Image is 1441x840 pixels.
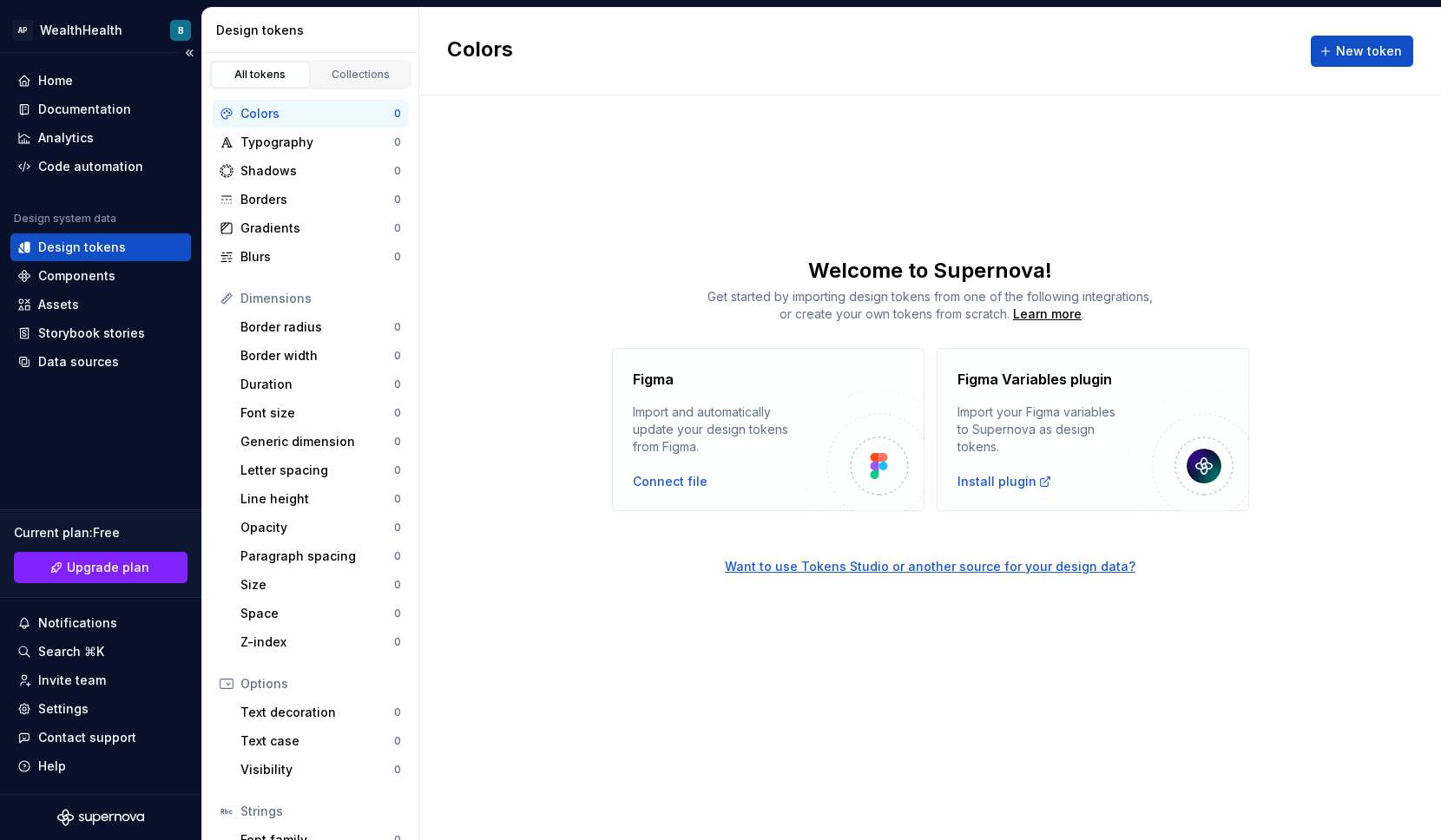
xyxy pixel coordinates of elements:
[707,289,1153,321] span: Get started by importing design tokens from one of the following integrations, or create your own...
[240,704,394,721] div: Text decoration
[38,758,66,775] div: Help
[394,578,401,592] div: 0
[633,473,707,490] button: Connect file
[447,36,513,67] h2: Colors
[240,105,394,122] div: Colors
[10,752,191,780] button: Help
[38,353,119,371] div: Data sources
[10,95,191,123] a: Documentation
[10,67,191,95] a: Home
[38,239,126,256] div: Design tokens
[38,296,79,313] div: Assets
[10,638,191,666] button: Search ⌘K
[10,319,191,347] a: Storybook stories
[213,214,408,242] a: Gradients0
[10,609,191,637] button: Notifications
[57,809,144,826] svg: Supernova Logo
[177,41,201,65] button: Collapse sidebar
[234,313,408,341] a: Border radius0
[213,100,408,128] a: Colors0
[240,191,394,208] div: Borders
[240,675,401,692] div: Options
[1013,305,1082,323] a: Learn more
[234,485,408,513] a: Line height0
[394,607,401,620] div: 0
[240,761,394,778] div: Visibility
[10,124,191,152] a: Analytics
[240,134,394,151] div: Typography
[394,435,401,449] div: 0
[633,369,674,390] h4: Figma
[394,549,401,563] div: 0
[10,153,191,180] a: Code automation
[234,456,408,484] a: Letter spacing0
[394,705,401,719] div: 0
[38,101,131,118] div: Documentation
[234,699,408,726] a: Text decoration0
[240,576,394,594] div: Size
[40,22,122,39] div: WealthHealth
[394,734,401,748] div: 0
[38,267,115,285] div: Components
[394,521,401,535] div: 0
[14,212,116,226] div: Design system data
[419,257,1441,285] div: Welcome to Supernova!
[38,325,145,342] div: Storybook stories
[234,756,408,784] a: Visibility0
[234,428,408,456] a: Generic dimension0
[394,164,401,178] div: 0
[234,727,408,755] a: Text case0
[213,157,408,185] a: Shadows0
[394,463,401,477] div: 0
[394,492,401,506] div: 0
[10,262,191,290] a: Components
[10,695,191,723] a: Settings
[240,548,394,565] div: Paragraph spacing
[957,404,1128,456] div: Import your Figma variables to Supernova as design tokens.
[38,700,89,718] div: Settings
[394,635,401,649] div: 0
[10,724,191,751] button: Contact support
[240,732,394,750] div: Text case
[38,129,94,147] div: Analytics
[240,605,394,622] div: Space
[213,243,408,271] a: Blurs0
[38,72,73,89] div: Home
[394,406,401,420] div: 0
[217,68,304,82] div: All tokens
[1311,36,1413,67] button: New token
[394,193,401,207] div: 0
[240,490,394,508] div: Line height
[240,376,394,393] div: Duration
[725,558,1135,575] button: Want to use Tokens Studio or another source for your design data?
[10,666,191,694] a: Invite team
[240,462,394,479] div: Letter spacing
[240,633,394,651] div: Z-index
[240,803,401,820] div: Strings
[240,318,394,336] div: Border radius
[67,559,149,576] span: Upgrade plan
[234,542,408,570] a: Paragraph spacing0
[240,162,394,180] div: Shadows
[12,20,33,41] div: AP
[957,473,1052,490] a: Install plugin
[240,347,394,364] div: Border width
[38,643,104,660] div: Search ⌘K
[234,371,408,398] a: Duration0
[234,514,408,541] a: Opacity0
[394,320,401,334] div: 0
[394,135,401,149] div: 0
[10,233,191,261] a: Design tokens
[240,248,394,266] div: Blurs
[394,221,401,235] div: 0
[419,511,1441,575] a: Want to use Tokens Studio or another source for your design data?
[240,404,394,422] div: Font size
[394,107,401,121] div: 0
[10,291,191,318] a: Assets
[240,433,394,450] div: Generic dimension
[213,186,408,213] a: Borders0
[216,22,411,39] div: Design tokens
